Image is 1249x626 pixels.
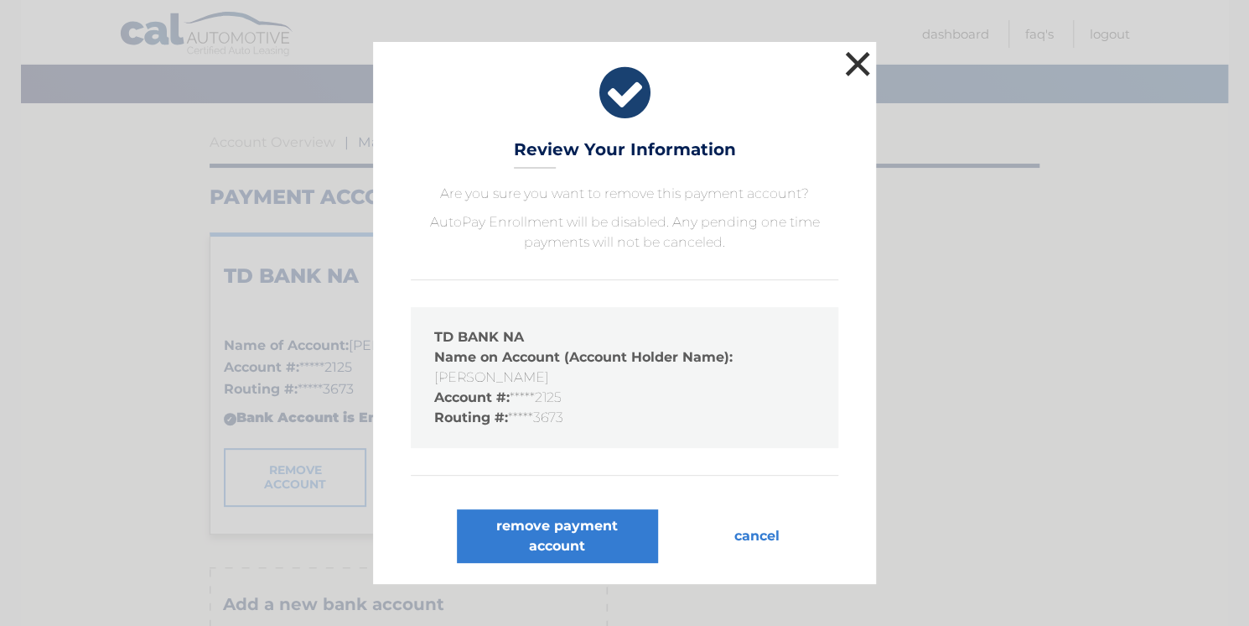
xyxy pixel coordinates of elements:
[434,349,733,365] strong: Name on Account (Account Holder Name):
[434,347,815,388] li: [PERSON_NAME]
[841,47,874,81] button: ×
[457,509,658,563] button: remove payment account
[434,410,508,425] strong: Routing #:
[434,329,524,345] strong: TD BANK NA
[411,184,838,204] p: Are you sure you want to remove this payment account?
[720,509,792,563] button: cancel
[514,139,736,169] h3: Review Your Information
[411,212,838,253] p: AutoPay Enrollment will be disabled. Any pending one time payments will not be canceled.
[434,389,510,405] strong: Account #:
